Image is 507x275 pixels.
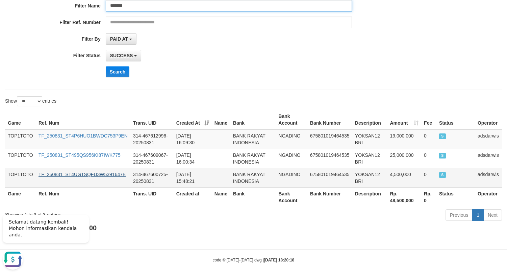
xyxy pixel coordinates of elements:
td: adsdarwis [475,149,502,168]
button: SUCCESS [106,50,142,61]
th: Description [352,110,387,129]
td: BANK RAKYAT INDONESIA [230,129,276,149]
td: 314-467612996-20250831 [130,129,174,149]
td: BANK RAKYAT INDONESIA [230,168,276,187]
th: Amount: activate to sort column ascending [387,110,421,129]
td: 0 [421,149,436,168]
a: Previous [446,209,473,221]
th: Operator [475,187,502,207]
td: adsdarwis [475,129,502,149]
th: Created At: activate to sort column ascending [174,110,212,129]
th: Operator [475,110,502,129]
td: NGADINO [276,168,307,187]
a: Next [483,209,502,221]
td: TOP1TOTO [5,129,36,149]
td: 0 [421,168,436,187]
span: Selamat datang kembali! Mohon informasikan kendala anda. [9,10,77,29]
small: code © [DATE]-[DATE] dwg | [213,258,295,262]
a: 1 [472,209,484,221]
span: SUCCESS [439,133,446,139]
td: 675801019464535 [307,149,352,168]
td: 675801019464535 [307,168,352,187]
td: [DATE] 16:09:30 [174,129,212,149]
td: [DATE] 16:00:34 [174,149,212,168]
th: Name [212,187,230,207]
th: Created at [174,187,212,207]
th: Description [352,187,387,207]
td: 675801019464535 [307,129,352,149]
span: SUCCESS [110,53,133,58]
td: NGADINO [276,129,307,149]
td: 4,500,000 [387,168,421,187]
th: Rp. 48,500,000 [387,187,421,207]
th: Trans. UID [130,110,174,129]
th: Rp. 0 [421,187,436,207]
label: Show entries [5,96,56,106]
a: TF_250831_ST4UGTSQFU3W5391647E [39,172,126,177]
td: 314-467600725-20250831 [130,168,174,187]
th: Status [436,110,475,129]
td: TOP1TOTO [5,149,36,168]
strong: [DATE] 18:20:18 [264,258,294,262]
button: Search [106,66,130,77]
th: Bank Number [307,110,352,129]
th: Name [212,110,230,129]
th: Bank Account [276,187,307,207]
span: SUCCESS [439,153,446,158]
select: Showentries [17,96,42,106]
td: [DATE] 15:48:21 [174,168,212,187]
th: Status [436,187,475,207]
td: 25,000,000 [387,149,421,168]
th: Bank [230,187,276,207]
a: TF_250831_ST4P6HUO1BWDC753P9EN [39,133,128,139]
th: Bank Account [276,110,307,129]
td: YOKSAN12 BRI [352,168,387,187]
td: YOKSAN12 BRI [352,149,387,168]
span: SUCCESS [439,172,446,178]
th: Bank [230,110,276,129]
th: Bank Number [307,187,352,207]
th: Fee [421,110,436,129]
td: NGADINO [276,149,307,168]
th: Ref. Num [36,110,130,129]
button: Open LiveChat chat widget [3,41,23,61]
td: YOKSAN12 BRI [352,129,387,149]
th: Trans. UID [130,187,174,207]
div: Showing 1 to 3 of 3 entries [5,209,206,218]
td: 19,000,000 [387,129,421,149]
td: adsdarwis [475,168,502,187]
th: Game [5,187,36,207]
td: 314-467609067-20250831 [130,149,174,168]
td: 0 [421,129,436,149]
th: Game [5,110,36,129]
button: PAID AT [106,33,136,45]
td: TOP1TOTO [5,168,36,187]
td: BANK RAKYAT INDONESIA [230,149,276,168]
a: TF_250831_ST495QS956KI87IWK775 [39,152,121,158]
span: PAID AT [110,36,128,42]
th: Ref. Num [36,187,130,207]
